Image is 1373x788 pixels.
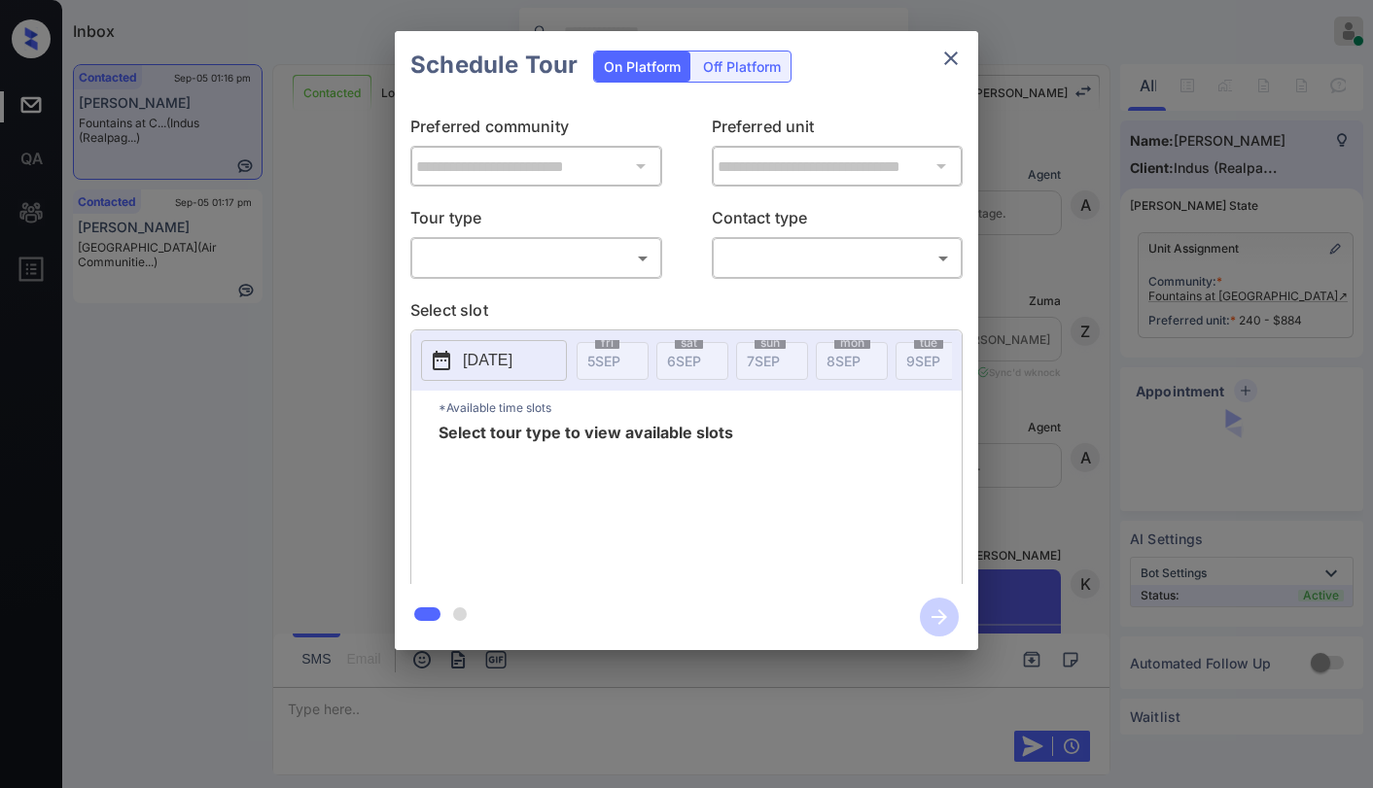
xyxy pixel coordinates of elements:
p: *Available time slots [439,391,962,425]
div: Off Platform [693,51,791,82]
p: Tour type [410,206,662,237]
p: Preferred unit [712,115,964,146]
p: Contact type [712,206,964,237]
h2: Schedule Tour [395,31,593,99]
span: Select tour type to view available slots [439,425,733,580]
div: On Platform [594,51,690,82]
p: Select slot [410,298,963,329]
button: [DATE] [421,340,567,381]
p: Preferred community [410,115,662,146]
p: [DATE] [463,349,512,372]
button: close [932,39,970,78]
